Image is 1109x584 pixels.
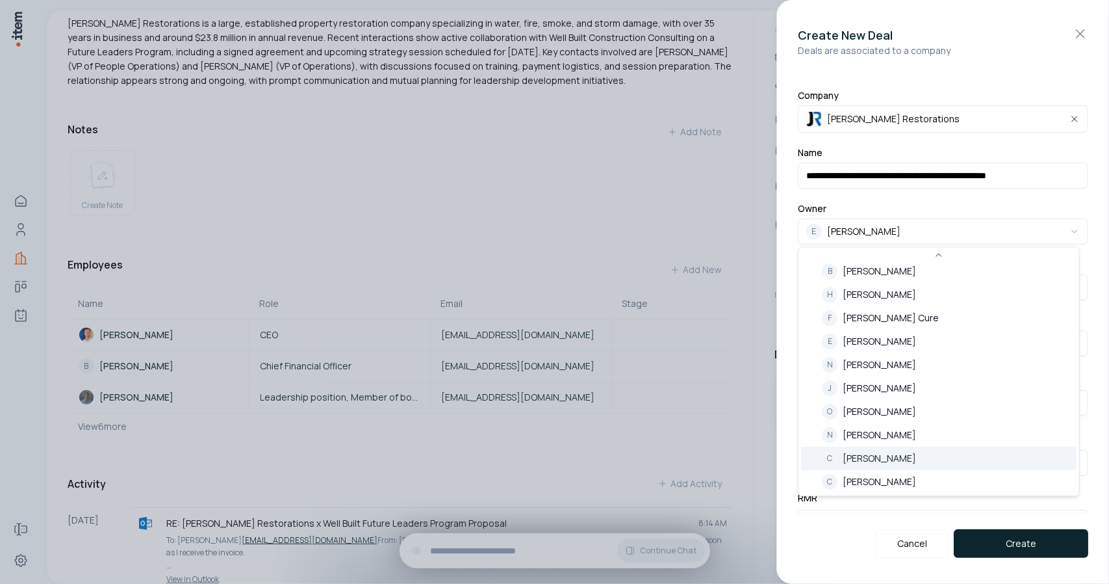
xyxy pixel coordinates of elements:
[843,312,939,325] span: [PERSON_NAME] Cure
[822,310,837,326] div: F
[822,451,837,466] div: C
[843,475,916,488] span: [PERSON_NAME]
[843,288,916,301] span: [PERSON_NAME]
[843,358,916,371] span: [PERSON_NAME]
[822,357,837,373] div: N
[843,335,916,348] span: [PERSON_NAME]
[822,380,837,396] div: J
[843,452,916,465] span: [PERSON_NAME]
[822,287,837,302] div: H
[843,265,916,278] span: [PERSON_NAME]
[822,427,837,443] div: N
[843,429,916,442] span: [PERSON_NAME]
[822,404,837,419] div: O
[843,405,916,418] span: [PERSON_NAME]
[822,474,837,490] div: C
[822,263,837,279] div: B
[843,382,916,395] span: [PERSON_NAME]
[822,334,837,349] div: E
